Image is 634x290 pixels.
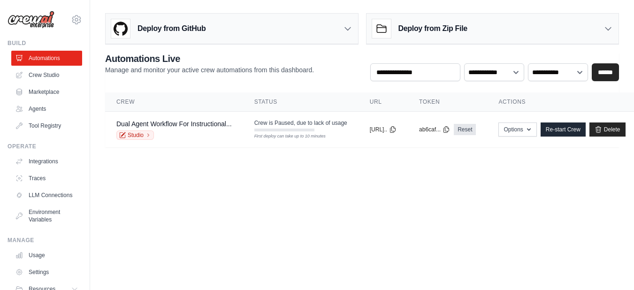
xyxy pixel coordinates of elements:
[589,122,626,137] a: Delete
[454,124,476,135] a: Reset
[116,120,232,128] a: Dual Agent Workflow For Instructional...
[137,23,206,34] h3: Deploy from GitHub
[11,101,82,116] a: Agents
[587,245,634,290] iframe: Chat Widget
[243,92,359,112] th: Status
[11,171,82,186] a: Traces
[11,68,82,83] a: Crew Studio
[541,122,586,137] a: Re-start Crew
[254,119,347,127] span: Crew is Paused, due to lack of usage
[11,248,82,263] a: Usage
[8,11,54,29] img: Logo
[11,118,82,133] a: Tool Registry
[105,92,243,112] th: Crew
[11,205,82,227] a: Environment Variables
[11,51,82,66] a: Automations
[408,92,487,112] th: Token
[11,265,82,280] a: Settings
[105,52,314,65] h2: Automations Live
[11,154,82,169] a: Integrations
[8,39,82,47] div: Build
[254,133,314,140] div: First deploy can take up to 10 minutes
[8,237,82,244] div: Manage
[498,122,536,137] button: Options
[116,130,154,140] a: Studio
[419,126,450,133] button: ab6caf...
[8,143,82,150] div: Operate
[11,84,82,99] a: Marketplace
[105,65,314,75] p: Manage and monitor your active crew automations from this dashboard.
[359,92,408,112] th: URL
[111,19,130,38] img: GitHub Logo
[398,23,467,34] h3: Deploy from Zip File
[11,188,82,203] a: LLM Connections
